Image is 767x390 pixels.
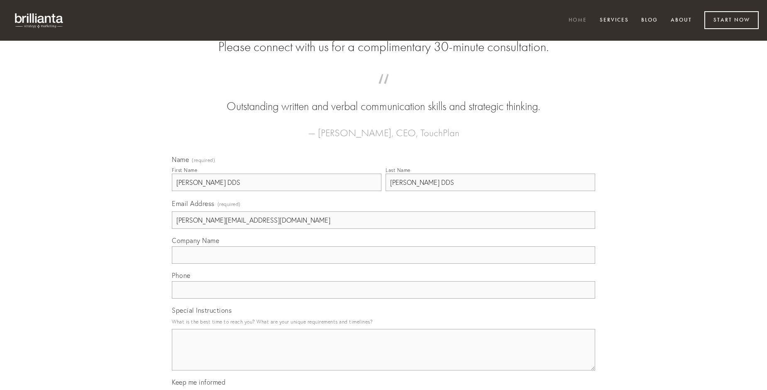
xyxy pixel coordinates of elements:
[172,316,595,327] p: What is the best time to reach you? What are your unique requirements and timelines?
[185,82,582,98] span: “
[172,378,225,386] span: Keep me informed
[172,271,191,280] span: Phone
[192,158,215,163] span: (required)
[172,39,595,55] h2: Please connect with us for a complimentary 30-minute consultation.
[172,306,232,314] span: Special Instructions
[172,167,197,173] div: First Name
[665,14,697,27] a: About
[563,14,592,27] a: Home
[636,14,663,27] a: Blog
[704,11,759,29] a: Start Now
[172,199,215,208] span: Email Address
[172,236,219,245] span: Company Name
[386,167,410,173] div: Last Name
[185,82,582,115] blockquote: Outstanding written and verbal communication skills and strategic thinking.
[217,199,241,210] span: (required)
[185,115,582,141] figcaption: — [PERSON_NAME], CEO, TouchPlan
[172,155,189,164] span: Name
[594,14,634,27] a: Services
[8,8,71,32] img: brillianta - research, strategy, marketing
